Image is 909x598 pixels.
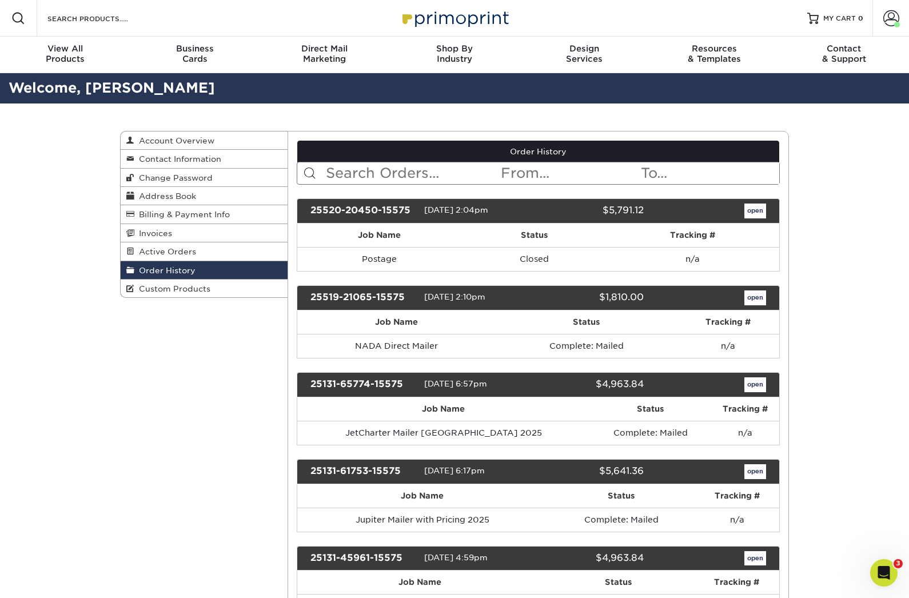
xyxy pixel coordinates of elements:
[424,553,488,562] span: [DATE] 4:59pm
[462,224,607,247] th: Status
[121,261,288,280] a: Order History
[590,397,711,421] th: Status
[297,421,591,445] td: JetCharter Mailer [GEOGRAPHIC_DATA] 2025
[297,334,496,358] td: NADA Direct Mailer
[529,377,652,392] div: $4,963.84
[606,224,779,247] th: Tracking #
[744,551,766,566] a: open
[462,247,607,271] td: Closed
[529,551,652,566] div: $4,963.84
[548,508,696,532] td: Complete: Mailed
[130,43,260,64] div: Cards
[397,6,512,30] img: Primoprint
[302,377,424,392] div: 25131-65774-15575
[121,187,288,205] a: Address Book
[677,310,779,334] th: Tracking #
[695,508,779,532] td: n/a
[302,551,424,566] div: 25131-45961-15575
[744,377,766,392] a: open
[424,466,485,475] span: [DATE] 6:17pm
[134,247,196,256] span: Active Orders
[121,131,288,150] a: Account Overview
[134,284,210,293] span: Custom Products
[424,379,487,388] span: [DATE] 6:57pm
[500,162,639,184] input: From...
[121,205,288,224] a: Billing & Payment Info
[894,559,903,568] span: 3
[424,205,488,214] span: [DATE] 2:04pm
[130,37,260,73] a: BusinessCards
[744,204,766,218] a: open
[520,43,649,64] div: Services
[302,290,424,305] div: 25519-21065-15575
[121,224,288,242] a: Invoices
[548,484,696,508] th: Status
[260,43,389,54] span: Direct Mail
[389,43,519,54] span: Shop By
[695,484,779,508] th: Tracking #
[606,247,779,271] td: n/a
[649,43,779,54] span: Resources
[297,571,543,594] th: Job Name
[870,559,898,587] iframe: Intercom live chat
[325,162,500,184] input: Search Orders...
[297,397,591,421] th: Job Name
[640,162,779,184] input: To...
[529,204,652,218] div: $5,791.12
[529,290,652,305] div: $1,810.00
[520,37,649,73] a: DesignServices
[496,310,676,334] th: Status
[134,266,196,275] span: Order History
[858,14,863,22] span: 0
[121,280,288,297] a: Custom Products
[297,141,780,162] a: Order History
[779,43,909,54] span: Contact
[134,192,196,201] span: Address Book
[520,43,649,54] span: Design
[529,464,652,479] div: $5,641.36
[46,11,158,25] input: SEARCH PRODUCTS.....
[823,14,856,23] span: MY CART
[744,290,766,305] a: open
[711,397,779,421] th: Tracking #
[121,242,288,261] a: Active Orders
[711,421,779,445] td: n/a
[590,421,711,445] td: Complete: Mailed
[424,292,485,301] span: [DATE] 2:10pm
[744,464,766,479] a: open
[260,37,389,73] a: Direct MailMarketing
[297,484,548,508] th: Job Name
[779,37,909,73] a: Contact& Support
[693,571,779,594] th: Tracking #
[779,43,909,64] div: & Support
[297,508,548,532] td: Jupiter Mailer with Pricing 2025
[134,154,221,164] span: Contact Information
[121,169,288,187] a: Change Password
[297,310,496,334] th: Job Name
[389,37,519,73] a: Shop ByIndustry
[496,334,676,358] td: Complete: Mailed
[134,229,172,238] span: Invoices
[130,43,260,54] span: Business
[677,334,779,358] td: n/a
[543,571,693,594] th: Status
[649,37,779,73] a: Resources& Templates
[649,43,779,64] div: & Templates
[302,204,424,218] div: 25520-20450-15575
[297,247,462,271] td: Postage
[134,210,230,219] span: Billing & Payment Info
[134,136,214,145] span: Account Overview
[134,173,213,182] span: Change Password
[297,224,462,247] th: Job Name
[121,150,288,168] a: Contact Information
[260,43,389,64] div: Marketing
[389,43,519,64] div: Industry
[302,464,424,479] div: 25131-61753-15575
